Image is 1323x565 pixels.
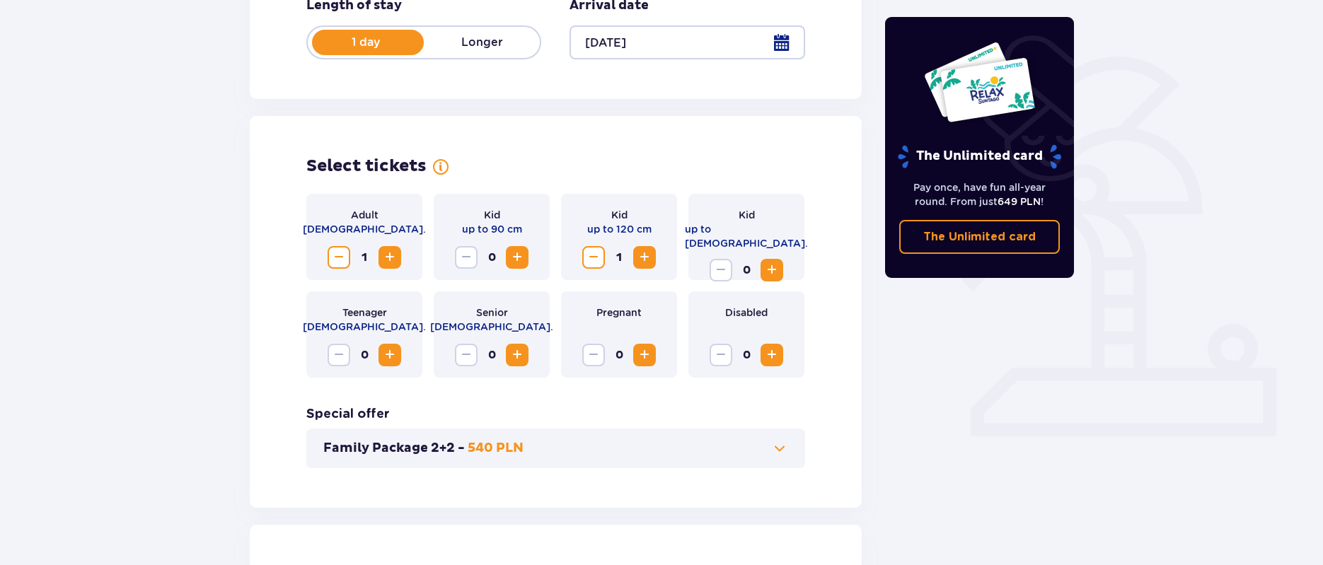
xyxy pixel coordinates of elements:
p: Kid [611,208,628,222]
button: Increase [761,259,783,281]
button: Decrease [328,344,350,366]
p: Longer [424,35,540,50]
button: Family Package 2+2 -540 PLN [323,440,788,457]
span: 0 [735,259,758,281]
button: Increase [761,344,783,366]
p: up to 90 cm [462,222,522,236]
button: Decrease [455,246,478,269]
p: 540 PLN [468,440,524,457]
button: Increase [506,246,528,269]
span: 0 [480,344,503,366]
button: Decrease [582,246,605,269]
h3: Special offer [306,406,390,423]
h2: Select tickets [306,156,427,177]
p: [DEMOGRAPHIC_DATA]. [430,320,553,334]
a: The Unlimited card [899,220,1061,254]
span: 1 [608,246,630,269]
p: Disabled [725,305,768,320]
p: Adult [351,208,379,222]
span: 0 [608,344,630,366]
button: Increase [506,344,528,366]
p: Teenager [342,305,387,320]
button: Increase [379,344,401,366]
p: Pregnant [596,305,642,320]
p: up to [DEMOGRAPHIC_DATA]. [685,222,808,250]
p: [DEMOGRAPHIC_DATA]. [303,320,426,334]
p: Pay once, have fun all-year round. From just ! [899,180,1061,209]
p: Family Package 2+2 - [323,440,465,457]
button: Increase [633,246,656,269]
p: 1 day [308,35,424,50]
span: 1 [353,246,376,269]
p: Kid [484,208,500,222]
button: Increase [379,246,401,269]
span: 0 [735,344,758,366]
button: Decrease [582,344,605,366]
button: Decrease [455,344,478,366]
img: Two entry cards to Suntago with the word 'UNLIMITED RELAX', featuring a white background with tro... [923,41,1036,123]
span: 0 [353,344,376,366]
span: 0 [480,246,503,269]
p: up to 120 cm [587,222,652,236]
p: The Unlimited card [896,144,1063,169]
span: 649 PLN [998,196,1041,207]
button: Decrease [328,246,350,269]
p: Kid [739,208,755,222]
button: Decrease [710,259,732,281]
p: [DEMOGRAPHIC_DATA]. [303,222,426,236]
p: Senior [476,305,508,320]
button: Decrease [710,344,732,366]
p: The Unlimited card [923,229,1036,245]
button: Increase [633,344,656,366]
